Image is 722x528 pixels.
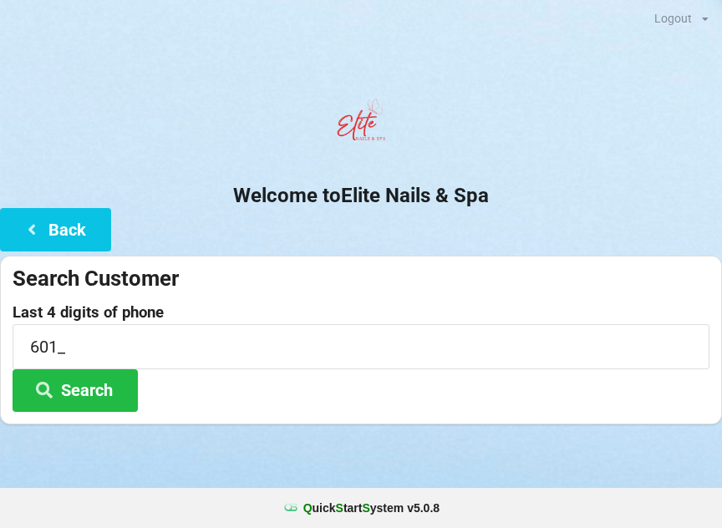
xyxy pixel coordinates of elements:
img: EliteNailsSpa-Logo1.png [328,91,394,158]
span: S [362,501,369,515]
img: favicon.ico [282,500,299,516]
span: S [336,501,343,515]
input: 0000 [13,324,709,368]
label: Last 4 digits of phone [13,304,709,321]
span: Q [303,501,313,515]
b: uick tart ystem v 5.0.8 [303,500,440,516]
div: Logout [654,13,692,24]
button: Search [13,369,138,412]
div: Search Customer [13,265,709,292]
